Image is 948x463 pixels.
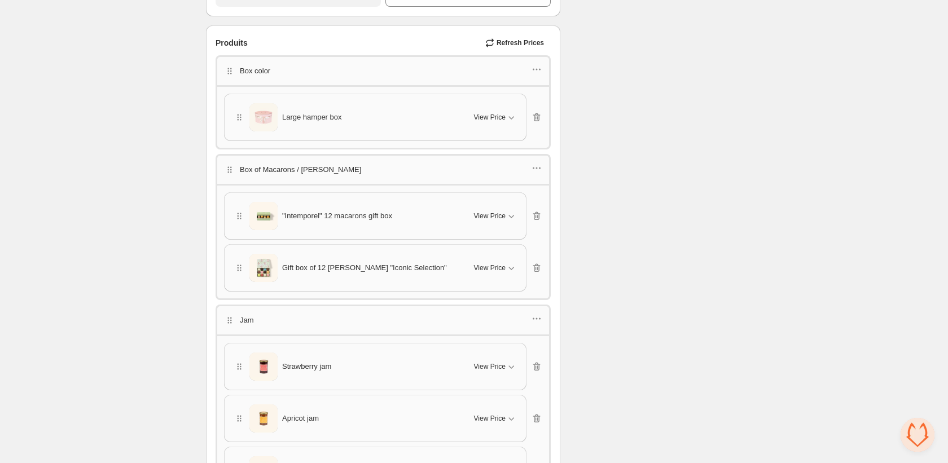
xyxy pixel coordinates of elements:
[497,38,544,47] span: Refresh Prices
[474,263,506,272] span: View Price
[467,358,524,376] button: View Price
[467,409,524,427] button: View Price
[467,259,524,277] button: View Price
[249,251,278,285] img: Gift box of 12 Eugénie "Iconic Selection"
[249,350,278,383] img: Strawberry jam
[481,35,551,51] button: Refresh Prices
[249,199,278,233] img: "Intemporel" 12 macarons gift box
[467,207,524,225] button: View Price
[249,100,278,134] img: Large hamper box
[249,402,278,435] img: Apricot jam
[282,112,342,123] span: Large hamper box
[282,361,331,372] span: Strawberry jam
[282,262,447,274] span: Gift box of 12 [PERSON_NAME] "Iconic Selection"
[240,315,254,326] p: Jam
[282,413,319,424] span: Apricot jam
[474,113,506,122] span: View Price
[901,418,934,452] div: Open chat
[282,210,392,222] span: "Intemporel" 12 macarons gift box
[216,37,248,48] span: Produits
[240,164,361,175] p: Box of Macarons / [PERSON_NAME]
[474,362,506,371] span: View Price
[474,414,506,423] span: View Price
[474,211,506,221] span: View Price
[240,65,270,77] p: Box color
[467,108,524,126] button: View Price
